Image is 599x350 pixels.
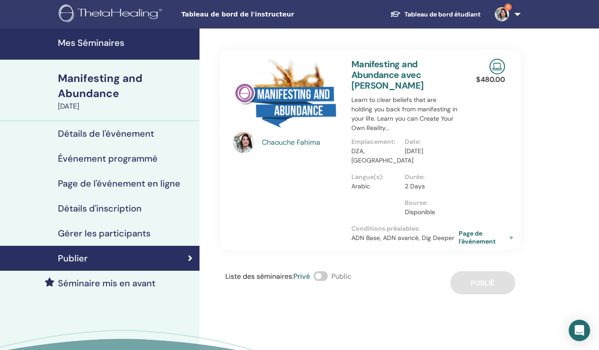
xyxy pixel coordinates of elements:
p: Disponible [405,208,453,217]
p: Learn to clear beliefs that are holding you back from manifesting in your life. Learn you can Cre... [351,95,459,133]
p: Langue(s) : [351,172,400,182]
p: 2 Days [405,182,453,191]
a: Page de l'événement [459,229,517,245]
h4: Détails de l'évènement [58,128,154,139]
p: DZA, [GEOGRAPHIC_DATA] [351,147,400,165]
a: Tableau de bord étudiant [383,6,488,23]
img: graduation-cap-white.svg [390,10,401,18]
p: Durée : [405,172,453,182]
span: 6 [505,4,512,11]
div: Manifesting and Abundance [58,71,194,101]
a: Manifesting and Abundance avec [PERSON_NAME] [351,58,424,91]
p: [DATE] [405,147,453,156]
span: Privé [293,272,310,281]
img: Manifesting and Abundance [233,59,340,134]
h4: Séminaire mis en avant [58,278,155,289]
p: Conditions préalables : [351,224,459,233]
a: Manifesting and Abundance[DATE] [53,71,200,112]
span: Liste des séminaires : [225,272,293,281]
img: default.jpg [495,7,509,21]
h4: Événement programmé [58,153,158,164]
p: Emplacement : [351,137,400,147]
span: Tableau de bord de l'instructeur [181,10,315,19]
img: logo.png [59,4,165,24]
p: ADN Base, ADN avancé, Dig Deeper [351,233,459,243]
h4: Publier [58,253,88,264]
p: Arabic [351,182,400,191]
img: Live Online Seminar [489,59,505,74]
a: Chaouche Fahima [262,137,342,148]
img: default.jpg [233,132,254,153]
div: Open Intercom Messenger [569,320,590,341]
h4: Page de l'événement en ligne [58,178,180,189]
p: $ 480.00 [476,74,505,85]
p: Bourse : [405,198,453,208]
h4: Gérer les participants [58,228,151,239]
p: Date : [405,137,453,147]
h4: Mes Séminaires [58,37,194,48]
span: Public [331,272,351,281]
h4: Détails d'inscription [58,203,142,214]
div: [DATE] [58,101,194,112]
